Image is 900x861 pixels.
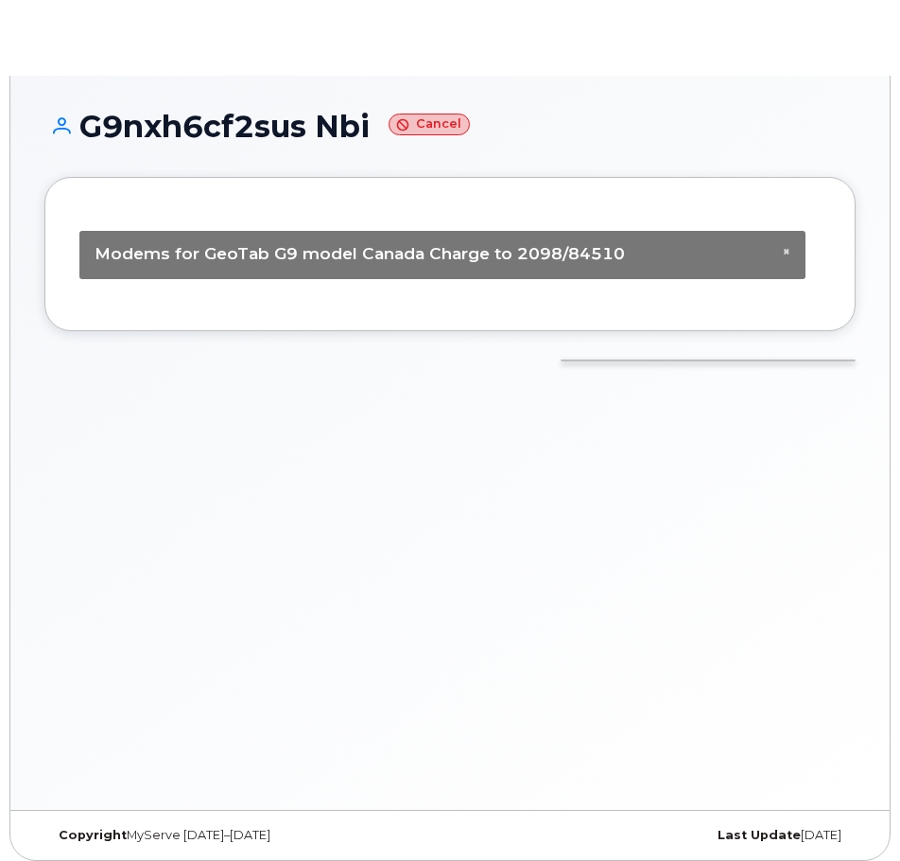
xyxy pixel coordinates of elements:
span: × [783,244,790,258]
span: Modems for GeoTab G9 model Canada Charge to 2098/84510 [95,244,625,263]
div: [DATE] [450,828,856,843]
button: Close [783,246,790,258]
strong: Last Update [718,828,801,842]
small: Cancel [389,114,470,135]
div: MyServe [DATE]–[DATE] [44,828,450,843]
h1: G9nxh6cf2sus Nbi [44,110,856,143]
strong: Copyright [59,828,127,842]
